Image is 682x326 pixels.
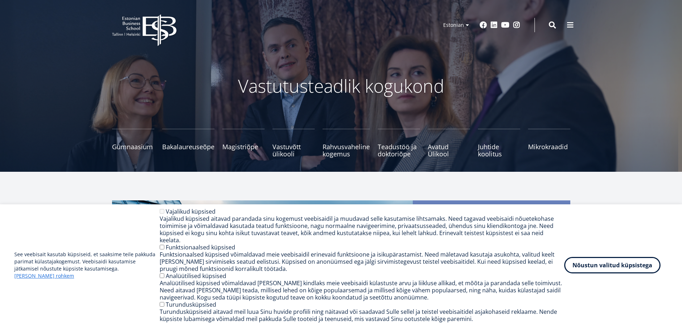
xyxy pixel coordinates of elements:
a: Youtube [501,21,509,29]
a: Teadustöö ja doktoriõpe [378,129,420,157]
label: Turundusküpsised [166,301,216,308]
span: Rahvusvaheline kogemus [323,143,370,157]
span: Gümnaasium [112,143,154,150]
label: Funktsionaalsed küpsised [166,243,235,251]
button: Nõustun valitud küpsistega [564,257,661,273]
a: Gümnaasium [112,129,154,157]
p: Vastutusteadlik kogukond [151,75,531,97]
a: Magistriõpe [222,129,265,157]
div: Analüütilised küpsised võimaldavad [PERSON_NAME] kindlaks meie veebisaidi külastuste arvu ja liik... [160,279,564,301]
span: Vastuvõtt ülikooli [272,143,315,157]
a: Juhtide koolitus [478,129,520,157]
span: Avatud Ülikool [428,143,470,157]
p: See veebisait kasutab küpsiseid, et saaksime teile pakkuda parimat külastajakogemust. Veebisaidi ... [14,251,160,279]
a: Avatud Ülikool [428,129,470,157]
a: Vastuvõtt ülikooli [272,129,315,157]
span: Teadustöö ja doktoriõpe [378,143,420,157]
span: Mikrokraadid [528,143,570,150]
a: Instagram [513,21,520,29]
a: Linkedin [490,21,498,29]
a: Facebook [480,21,487,29]
label: Analüütilised küpsised [166,272,226,280]
div: Turundusküpsiseid aitavad meil luua Sinu huvide profiili ning näitavad või saadavad Sulle sellel ... [160,308,564,322]
div: Vajalikud küpsised aitavad parandada sinu kogemust veebisaidil ja muudavad selle kasutamise lihts... [160,215,564,244]
span: Juhtide koolitus [478,143,520,157]
a: Bakalaureuseõpe [162,129,214,157]
div: Funktsionaalsed küpsised võimaldavad meie veebisaidil erinevaid funktsioone ja isikupärastamist. ... [160,251,564,272]
a: Mikrokraadid [528,129,570,157]
span: Magistriõpe [222,143,265,150]
span: Bakalaureuseõpe [162,143,214,150]
a: [PERSON_NAME] rohkem [14,272,74,279]
a: Rahvusvaheline kogemus [323,129,370,157]
label: Vajalikud küpsised [166,208,216,215]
